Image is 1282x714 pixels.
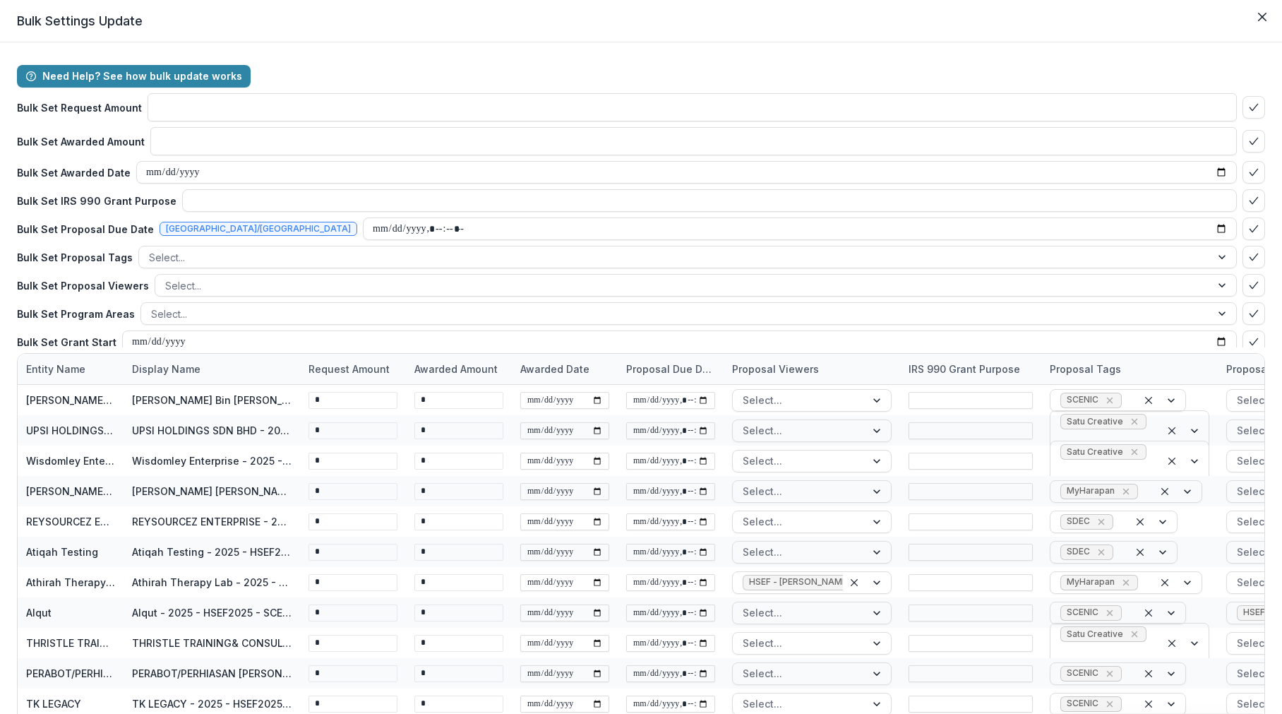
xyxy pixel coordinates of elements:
div: Atiqah Testing [26,545,98,559]
div: Proposal Tags [1041,362,1130,376]
div: Atiqah Testing - 2025 - HSEF2025 - SDEC [132,545,292,559]
div: Clear selected options [1140,665,1157,682]
span: SCENIC [1067,668,1098,678]
button: bulk-confirm-option [1242,331,1265,353]
div: THRISTLE TRAINING& CONSULTATION [26,636,115,650]
div: PERABOT/PERHIASAN DARI TAYAR [26,666,115,681]
div: Athirah Therapy Lab - 2025 - HSEF2025 - [GEOGRAPHIC_DATA] [132,575,292,590]
span: SCENIC [1067,395,1098,405]
div: Clear selected options [1163,635,1180,652]
button: bulk-confirm-option [1242,218,1265,240]
button: Need Help? See how bulk update works [17,65,251,88]
div: TK LEGACY - 2025 - HSEF2025 - SCENIC (1) [132,696,292,711]
div: Awarded Date [512,362,598,376]
div: Remove SCENIC [1103,697,1117,711]
div: Request Amount [300,354,406,384]
p: Bulk Set Proposal Due Date [17,222,154,237]
div: Proposal Tags [1041,354,1218,384]
div: Awarded Date [512,354,618,384]
span: MyHarapan [1067,486,1115,496]
div: THRISTLE TRAINING& CONSULTATION - 2025 - HSEF2025 - Satu Creative [132,636,292,650]
div: Wisdomley Enterprise - 2025 - HSEF2025 - Satu Creative [132,453,292,468]
div: Awarded Amount [406,362,506,376]
div: [PERSON_NAME] [PERSON_NAME] BIN CHE [PERSON_NAME] - 2025 - HSEF2025 - myHarapan [132,484,292,499]
button: bulk-confirm-option [1242,274,1265,297]
div: Clear selected options [1140,696,1157,713]
span: SCENIC [1067,698,1098,708]
div: Clear selected options [846,574,863,591]
div: IRS 990 Grant Purpose [900,362,1029,376]
div: UPSI HOLDINGS SDN BHD - 2025 - HSEF2025 - Satu Creative [132,423,292,438]
div: Proposal Due Date [618,354,724,384]
div: Remove MyHarapan [1119,576,1133,590]
div: Awarded Amount [406,354,512,384]
div: Athirah Therapy Lab [26,575,115,590]
div: Display Name [124,354,300,384]
p: Bulk Set Grant Start [17,335,116,350]
span: HSEF - [PERSON_NAME][EMAIL_ADDRESS][DOMAIN_NAME] [749,577,998,587]
p: Bulk Set Awarded Amount [17,134,145,149]
span: MyHarapan [1067,577,1115,587]
p: Bulk Set Awarded Date [17,165,131,180]
div: Remove SCENIC [1103,606,1117,620]
div: Remove SDEC [1094,545,1108,559]
div: REYSOURCEZ ENTERPRISE [26,514,115,529]
button: Close [1251,6,1274,28]
div: Clear selected options [1163,422,1180,439]
div: Remove SCENIC [1103,667,1117,681]
div: TK LEGACY [26,696,81,711]
span: SCENIC [1067,607,1098,617]
div: Proposal Due Date [618,362,724,376]
div: Remove SDEC [1094,515,1108,529]
div: Display Name [124,362,209,376]
div: Entity Name [18,362,94,376]
button: bulk-confirm-option [1242,130,1265,153]
div: Alqut - 2025 - HSEF2025 - SCENIC [132,605,292,620]
button: bulk-confirm-option [1242,246,1265,268]
span: Satu Creative [1067,417,1123,427]
div: Wisdomley Enterprise [26,453,115,468]
p: Bulk Set Request Amount [17,100,142,115]
div: Entity Name [18,354,124,384]
p: Bulk Set Proposal Tags [17,250,133,265]
div: Remove Satu Creative [1127,627,1142,641]
p: Bulk Set Proposal Viewers [17,278,149,293]
div: Clear selected options [1156,483,1173,500]
button: bulk-confirm-option [1242,161,1265,184]
div: Clear selected options [1163,453,1180,470]
div: [PERSON_NAME] Bin [PERSON_NAME] [26,393,115,407]
div: PERABOT/PERHIASAN [PERSON_NAME] - 2025 - HSEF2025 - SCENIC (1) [132,666,292,681]
p: Bulk Set Program Areas [17,307,135,321]
div: Clear selected options [1140,392,1157,409]
div: Remove Satu Creative [1127,415,1142,429]
button: bulk-confirm-option [1242,302,1265,325]
div: [PERSON_NAME] Bin [PERSON_NAME] - 2025 - HSEF2025 - SCENIC [132,393,292,407]
div: Clear selected options [1156,574,1173,591]
div: Clear selected options [1132,544,1149,561]
span: Satu Creative [1067,629,1123,639]
div: [PERSON_NAME] [PERSON_NAME] BIN CHE [PERSON_NAME] [26,484,115,499]
div: Proposal Viewers [724,362,827,376]
span: [GEOGRAPHIC_DATA]/[GEOGRAPHIC_DATA] [166,224,351,234]
div: IRS 990 Grant Purpose [900,354,1041,384]
span: Satu Creative [1067,447,1123,457]
div: Clear selected options [1132,513,1149,530]
div: REYSOURCEZ ENTERPRISE - 2025 - HSEF2025 - SDEC [132,514,292,529]
span: HSEF [1243,607,1265,617]
div: Remove MyHarapan [1119,484,1133,499]
p: Bulk Set IRS 990 Grant Purpose [17,194,176,208]
button: bulk-confirm-option [1242,189,1265,212]
div: Clear selected options [1140,605,1157,621]
p: Request Amount [308,362,390,376]
button: bulk-confirm-option [1242,96,1265,119]
div: Proposal Viewers [724,354,900,384]
div: Remove Satu Creative [1127,445,1142,459]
